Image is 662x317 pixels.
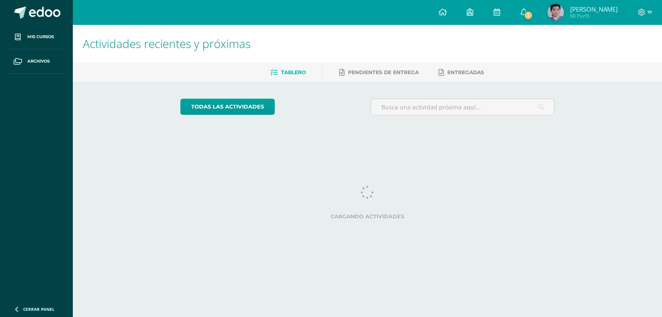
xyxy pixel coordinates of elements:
input: Busca una actividad próxima aquí... [371,99,554,115]
span: Entregadas [447,69,484,75]
span: [PERSON_NAME] [570,5,618,13]
span: Pendientes de entrega [348,69,419,75]
a: Entregadas [439,66,484,79]
span: 1 [524,11,533,20]
a: Archivos [7,49,66,74]
a: todas las Actividades [180,99,275,115]
span: Mi Perfil [570,12,618,19]
span: Cerrar panel [23,306,55,312]
span: Mis cursos [27,34,54,40]
span: Actividades recientes y próximas [83,36,251,51]
label: Cargando actividades [180,213,555,220]
a: Mis cursos [7,25,66,49]
img: 706355f9888efad8097286793b123fd8.png [547,4,564,21]
a: Tablero [271,66,306,79]
span: Archivos [27,58,50,65]
a: Pendientes de entrega [339,66,419,79]
span: Tablero [281,69,306,75]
